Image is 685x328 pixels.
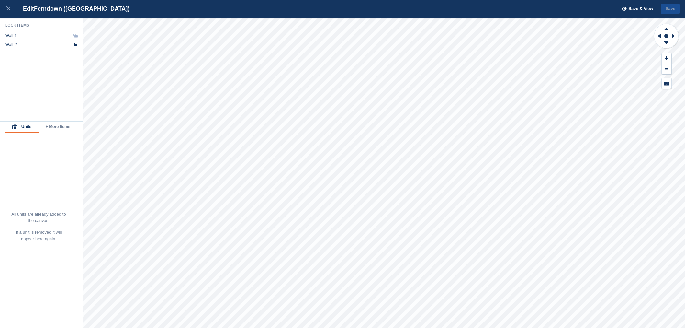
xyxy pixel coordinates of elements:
button: Zoom Out [662,64,671,75]
button: Save [661,4,680,14]
button: Units [5,122,39,133]
div: Lock Items [5,23,78,28]
p: All units are already added to the canvas. [11,211,66,224]
button: Zoom In [662,53,671,64]
span: Save & View [628,6,653,12]
button: + More Items [39,122,77,133]
button: Save & View [618,4,653,14]
div: Edit Ferndown ([GEOGRAPHIC_DATA]) [17,5,129,13]
p: If a unit is removed it will appear here again. [11,229,66,242]
div: Wall 1 [5,33,17,38]
div: Wall 2 [5,42,17,47]
button: Keyboard Shortcuts [662,78,671,89]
